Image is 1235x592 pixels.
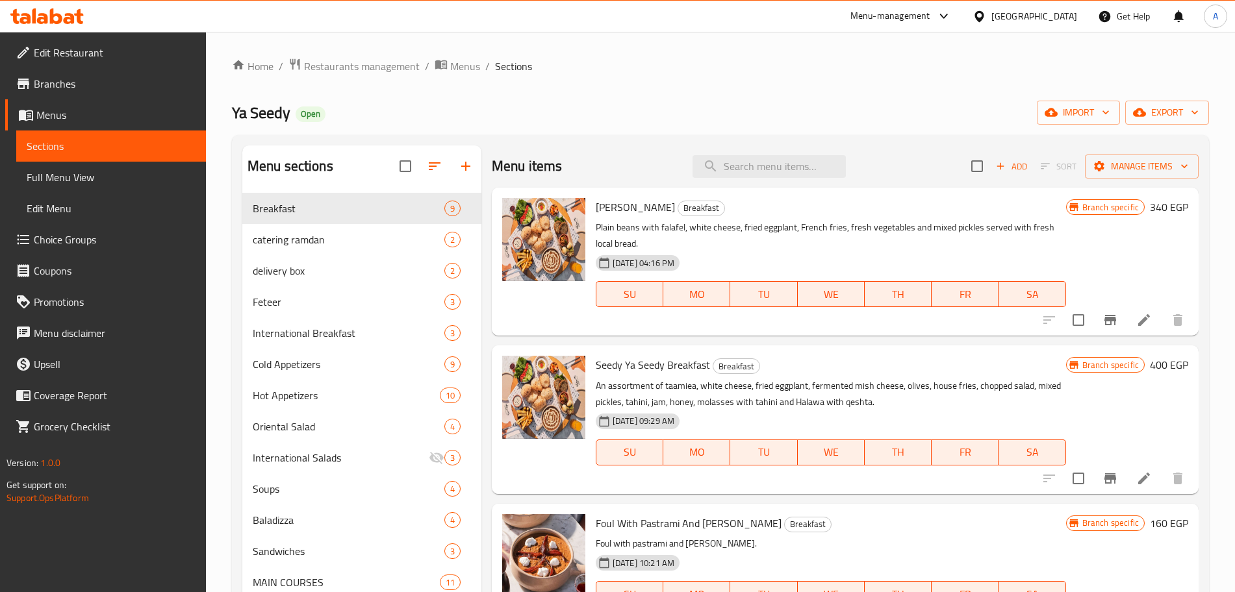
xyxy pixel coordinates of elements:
span: Restaurants management [304,58,420,74]
h6: 160 EGP [1150,514,1188,532]
span: Open [296,108,325,119]
div: items [444,201,461,216]
span: Ya Seedy [232,98,290,127]
button: SU [596,439,663,465]
span: Foul With Pastrami And [PERSON_NAME] [596,513,782,533]
span: Select section [963,153,991,180]
button: delete [1162,463,1193,494]
button: Branch-specific-item [1095,304,1126,336]
button: SA [999,439,1065,465]
li: / [279,58,283,74]
span: Breakfast [713,359,759,374]
nav: breadcrumb [232,58,1209,75]
span: Branch specific [1077,517,1144,529]
span: Sections [27,138,196,154]
span: 9 [445,203,460,215]
span: A [1213,9,1218,23]
span: 4 [445,483,460,495]
div: [GEOGRAPHIC_DATA] [991,9,1077,23]
div: items [444,263,461,278]
span: Oriental Salad [253,419,444,434]
div: catering ramdan2 [242,224,481,255]
span: Coupons [34,263,196,278]
span: 11 [440,576,460,589]
a: Edit Restaurant [5,37,206,68]
span: TH [870,443,926,462]
span: Manage items [1095,158,1188,175]
span: import [1047,105,1110,121]
button: TH [865,281,932,307]
span: Edit Restaurant [34,45,196,60]
span: 1.0.0 [40,454,60,471]
div: Hot Appetizers [253,388,440,403]
div: items [444,325,461,341]
button: SA [999,281,1065,307]
span: Branch specific [1077,359,1144,371]
span: Coverage Report [34,388,196,403]
span: MO [668,443,725,462]
span: SU [602,285,658,304]
button: import [1037,101,1120,125]
span: 3 [445,545,460,558]
a: Coverage Report [5,380,206,411]
div: items [444,543,461,559]
span: Add [994,159,1029,174]
span: Select to update [1065,306,1092,334]
a: Branches [5,68,206,99]
span: Grocery Checklist [34,419,196,434]
span: International Breakfast [253,325,444,341]
span: 9 [445,358,460,371]
p: Plain beans with falafel, white cheese, fried eggplant, French fries, fresh vegetables and mixed ... [596,219,1066,252]
a: Edit menu item [1136,312,1152,328]
button: Manage items [1085,154,1199,179]
h6: 340 EGP [1150,198,1188,216]
span: Breakfast [678,201,724,216]
span: catering ramdan [253,232,444,247]
span: WE [803,285,859,304]
a: Grocery Checklist [5,411,206,442]
span: Sandwiches [253,543,444,559]
div: MAIN COURSES [253,574,440,590]
a: Sections [16,130,206,162]
span: 3 [445,296,460,308]
span: Choice Groups [34,232,196,247]
div: Feteer3 [242,286,481,317]
div: Baladizza4 [242,504,481,536]
li: / [425,58,429,74]
span: [PERSON_NAME] [596,197,675,217]
a: Full Menu View [16,162,206,193]
div: Cold Appetizers9 [242,349,481,380]
a: Coupons [5,255,206,286]
span: 2 [445,234,460,246]
span: TU [735,285,792,304]
span: International Salads [253,450,429,465]
div: Cold Appetizers [253,356,444,372]
span: 10 [440,389,460,402]
a: Upsell [5,349,206,380]
span: Soups [253,481,444,497]
span: SU [602,443,658,462]
h6: 400 EGP [1150,356,1188,374]
button: TU [730,281,797,307]
div: Oriental Salad4 [242,411,481,442]
button: FR [932,439,999,465]
button: TH [865,439,932,465]
span: [DATE] 09:29 AM [607,415,680,427]
a: Menus [435,58,480,75]
span: Menus [36,107,196,123]
div: International Salads3 [242,442,481,473]
span: Breakfast [253,201,444,216]
span: Full Menu View [27,169,196,185]
span: Feteer [253,294,444,310]
span: export [1136,105,1199,121]
span: delivery box [253,263,444,278]
span: Breakfast [785,517,831,532]
button: TU [730,439,797,465]
span: 2 [445,265,460,277]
